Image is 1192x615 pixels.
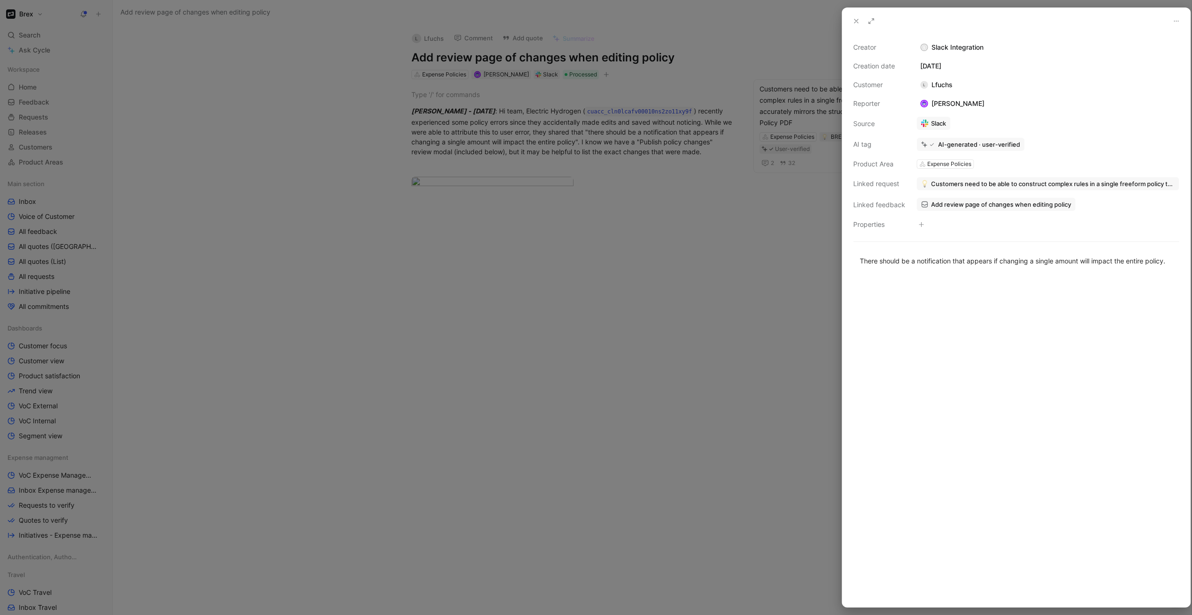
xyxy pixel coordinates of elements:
[853,98,905,109] div: Reporter
[916,42,1179,53] div: Slack Integration
[927,159,971,169] div: Expense Policies
[931,180,1175,188] span: Customers need to be able to construct complex rules in a single freeform policy that accurately ...
[853,60,905,72] div: Creation date
[938,140,1020,149] div: AI-generated · user-verified
[853,42,905,53] div: Creator
[916,177,1179,190] button: 💡Customers need to be able to construct complex rules in a single freeform policy that accurately...
[920,81,928,89] div: L
[853,139,905,150] div: AI tag
[853,158,905,170] div: Product Area
[916,98,988,109] div: [PERSON_NAME]
[853,178,905,189] div: Linked request
[931,200,1071,209] span: Add review page of changes when editing policy
[921,45,927,51] div: S
[853,219,905,230] div: Properties
[916,79,956,90] div: Lfuchs
[921,101,927,107] img: avatar
[853,79,905,90] div: Customer
[921,180,928,187] img: 💡
[853,199,905,210] div: Linked feedback
[916,60,1179,72] div: [DATE]
[853,118,905,129] div: Source
[916,117,950,130] a: Slack
[860,256,1172,266] div: There should be a notification that appears if changing a single amount will impact the entire po...
[916,198,1075,211] a: Add review page of changes when editing policy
